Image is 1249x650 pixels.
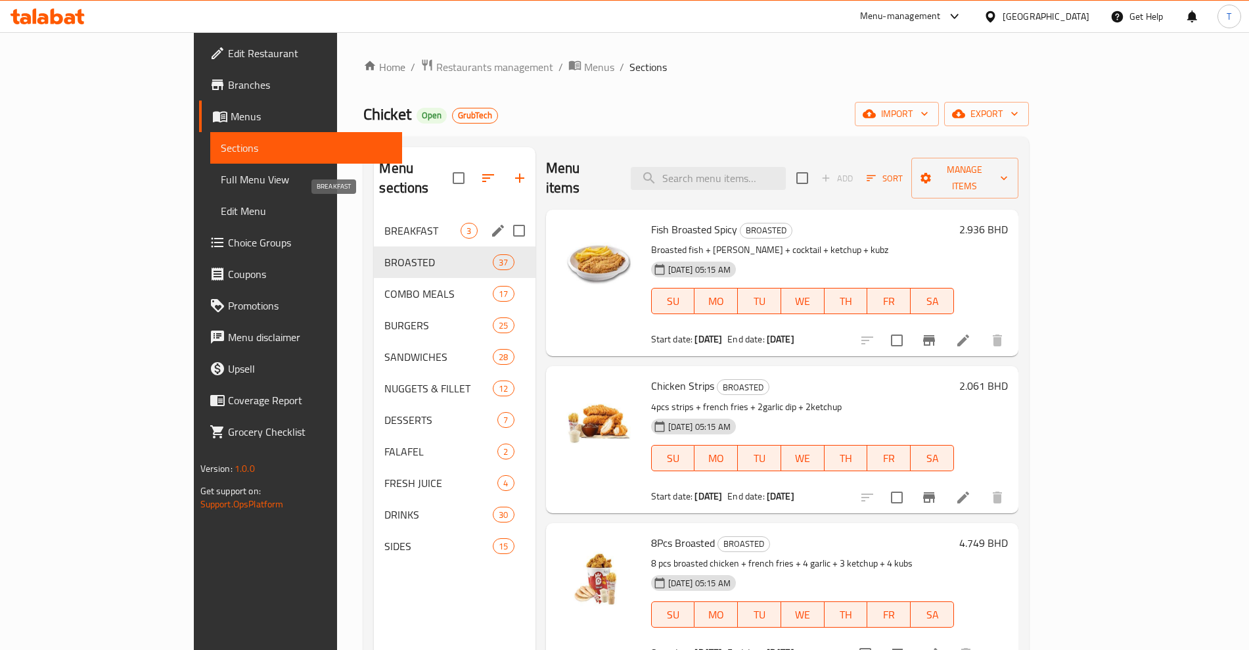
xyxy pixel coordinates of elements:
a: Choice Groups [199,227,402,258]
span: Select to update [883,484,911,511]
span: FR [873,449,905,468]
nav: Menu sections [374,210,535,567]
div: items [497,412,514,428]
span: DRINKS [384,507,493,522]
span: Select to update [883,327,911,354]
h6: 2.061 BHD [959,377,1008,395]
div: FRESH JUICE4 [374,467,535,499]
button: TU [738,445,781,471]
a: Promotions [199,290,402,321]
span: Start date: [651,331,693,348]
span: SU [657,449,690,468]
a: Menus [199,101,402,132]
span: WE [786,292,819,311]
span: Upsell [228,361,392,377]
button: WE [781,288,825,314]
span: TU [743,605,776,624]
span: Start date: [651,488,693,505]
span: import [865,106,928,122]
span: Menu disclaimer [228,329,392,345]
span: Choice Groups [228,235,392,250]
h6: 2.936 BHD [959,220,1008,239]
button: MO [694,288,738,314]
div: SIDES [384,538,493,554]
button: Manage items [911,158,1019,198]
span: Sort items [858,168,911,189]
span: T [1227,9,1231,24]
span: COMBO MEALS [384,286,493,302]
p: Broasted fish + [PERSON_NAME] + cocktail + ketchup + kubz [651,242,954,258]
span: 15 [493,540,513,553]
span: GrubTech [453,110,497,121]
span: TU [743,292,776,311]
span: WE [786,449,819,468]
a: Edit menu item [955,490,971,505]
div: items [493,507,514,522]
span: Version: [200,460,233,477]
b: [DATE] [767,331,794,348]
img: Fish Broasted Spicy [556,220,641,304]
span: Branches [228,77,392,93]
a: Coverage Report [199,384,402,416]
button: delete [982,482,1013,513]
span: export [955,106,1018,122]
span: NUGGETS & FILLET [384,381,493,396]
a: Menus [568,58,614,76]
button: SU [651,288,695,314]
div: BURGERS25 [374,310,535,341]
p: 8 pcs broasted chicken + french fries + 4 garlic + 3 ketchup + 4 kubs [651,555,954,572]
h6: 4.749 BHD [959,534,1008,552]
li: / [411,59,415,75]
span: SA [916,605,949,624]
li: / [558,59,563,75]
span: BURGERS [384,317,493,333]
b: [DATE] [694,331,722,348]
span: BROASTED [384,254,493,270]
div: items [497,475,514,491]
span: Chicken Strips [651,376,714,396]
button: WE [781,445,825,471]
a: Support.OpsPlatform [200,496,284,513]
p: 4pcs strips + french fries + 2garlic dip + 2ketchup [651,399,954,415]
span: MO [700,449,733,468]
div: BROASTED [717,536,770,552]
button: TU [738,288,781,314]
button: SA [911,601,954,628]
span: Full Menu View [221,172,392,187]
span: Add item [816,168,858,189]
button: import [855,102,939,126]
span: 28 [493,351,513,363]
span: Select section [788,164,816,192]
div: FRESH JUICE [384,475,497,491]
span: TH [830,605,863,624]
div: items [493,286,514,302]
button: FR [867,288,911,314]
button: FR [867,601,911,628]
div: NUGGETS & FILLET12 [374,373,535,404]
span: Edit Menu [221,203,392,219]
button: SU [651,445,695,471]
span: SU [657,292,690,311]
button: TH [825,601,868,628]
a: Grocery Checklist [199,416,402,448]
span: TH [830,292,863,311]
a: Menu disclaimer [199,321,402,353]
button: Branch-specific-item [913,325,945,356]
b: [DATE] [767,488,794,505]
span: Restaurants management [436,59,553,75]
span: [DATE] 05:15 AM [663,421,736,433]
span: End date: [727,331,764,348]
span: Sections [629,59,667,75]
span: FR [873,292,905,311]
span: 1.0.0 [235,460,255,477]
button: SA [911,288,954,314]
span: Open [417,110,447,121]
span: Menus [584,59,614,75]
a: Restaurants management [420,58,553,76]
button: export [944,102,1029,126]
span: TU [743,449,776,468]
span: End date: [727,488,764,505]
span: Manage items [922,162,1009,195]
span: 30 [493,509,513,521]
